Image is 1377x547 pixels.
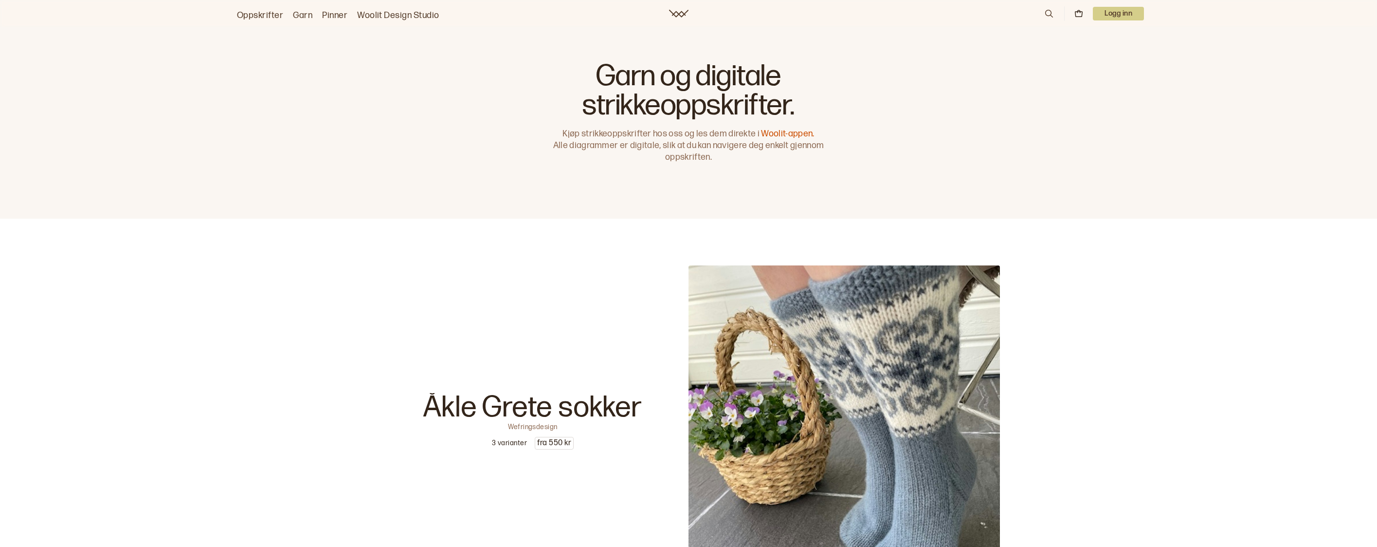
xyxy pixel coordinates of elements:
p: Wefringsdesign [508,422,558,429]
button: User dropdown [1093,7,1144,20]
a: Pinner [322,9,347,22]
a: Woolit Design Studio [357,9,439,22]
p: Kjøp strikkeoppskrifter hos oss og les dem direkte i Alle diagrammer er digitale, slik at du kan ... [548,128,829,163]
a: Woolit [669,10,688,18]
p: Åkle Grete sokker [423,393,642,422]
a: Oppskrifter [237,9,283,22]
a: Woolit-appen. [761,129,814,139]
p: 3 varianter [492,438,527,448]
p: Logg inn [1093,7,1144,20]
a: Garn [293,9,312,22]
p: fra 550 kr [535,437,573,449]
h1: Garn og digitale strikkeoppskrifter. [548,62,829,120]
